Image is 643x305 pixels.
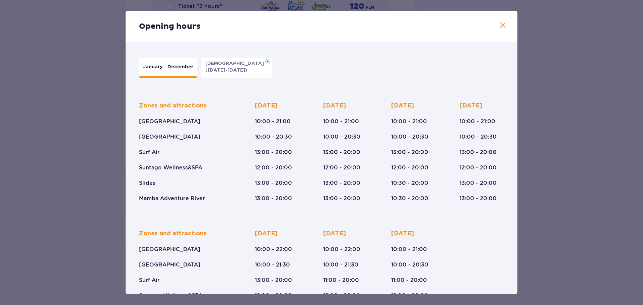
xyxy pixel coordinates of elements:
[391,179,428,187] p: 10:30 - 20:00
[323,246,360,253] p: 10:00 - 22:00
[323,292,360,299] p: 12:00 - 20:00
[323,261,358,269] p: 10:00 - 21:30
[205,67,247,74] p: ([DATE]-[DATE])
[391,102,414,110] p: [DATE]
[391,164,428,171] p: 12:00 - 20:00
[323,164,360,171] p: 12:00 - 20:00
[323,277,359,284] p: 11:00 - 20:00
[391,292,428,299] p: 12:00 - 20:00
[459,195,497,202] p: 13:00 - 20:00
[139,58,197,78] button: January - December
[459,133,497,141] p: 10:00 - 20:30
[139,118,200,125] p: [GEOGRAPHIC_DATA]
[139,230,207,238] p: Zones and attractions
[201,58,272,78] button: [DEMOGRAPHIC_DATA]([DATE]-[DATE])
[139,179,155,187] p: Slides
[459,164,497,171] p: 12:00 - 20:00
[323,118,359,125] p: 10:00 - 21:00
[255,277,292,284] p: 13:00 - 20:00
[459,149,497,156] p: 13:00 - 20:00
[255,261,290,269] p: 10:00 - 21:30
[139,261,200,269] p: [GEOGRAPHIC_DATA]
[459,179,497,187] p: 13:00 - 20:00
[205,60,268,67] p: [DEMOGRAPHIC_DATA]
[391,246,427,253] p: 10:00 - 21:00
[459,118,495,125] p: 10:00 - 21:00
[323,102,346,110] p: [DATE]
[139,292,202,299] p: Suntago Wellness&SPA
[255,149,292,156] p: 13:00 - 20:00
[391,149,428,156] p: 13:00 - 20:00
[255,133,292,141] p: 10:00 - 20:30
[139,133,200,141] p: [GEOGRAPHIC_DATA]
[255,230,278,238] p: [DATE]
[391,133,428,141] p: 10:00 - 20:30
[255,179,292,187] p: 13:00 - 20:00
[255,292,292,299] p: 12:00 - 20:00
[255,164,292,171] p: 12:00 - 20:00
[139,246,200,253] p: [GEOGRAPHIC_DATA]
[391,195,428,202] p: 10:30 - 20:00
[391,261,428,269] p: 10:00 - 20:30
[255,118,291,125] p: 10:00 - 21:00
[139,21,201,31] p: Opening hours
[139,277,160,284] p: Surf Air
[391,118,427,125] p: 10:00 - 21:00
[323,195,360,202] p: 13:00 - 20:00
[391,230,414,238] p: [DATE]
[459,102,482,110] p: [DATE]
[323,230,346,238] p: [DATE]
[139,164,202,171] p: Suntago Wellness&SPA
[255,246,292,253] p: 10:00 - 22:00
[323,133,360,141] p: 10:00 - 20:30
[139,102,207,110] p: Zones and attractions
[255,102,278,110] p: [DATE]
[255,195,292,202] p: 13:00 - 20:00
[139,149,160,156] p: Surf Air
[391,277,427,284] p: 11:00 - 20:00
[143,64,193,70] p: January - December
[323,179,360,187] p: 13:00 - 20:00
[323,149,360,156] p: 13:00 - 20:00
[139,195,205,202] p: Mamba Adventure River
